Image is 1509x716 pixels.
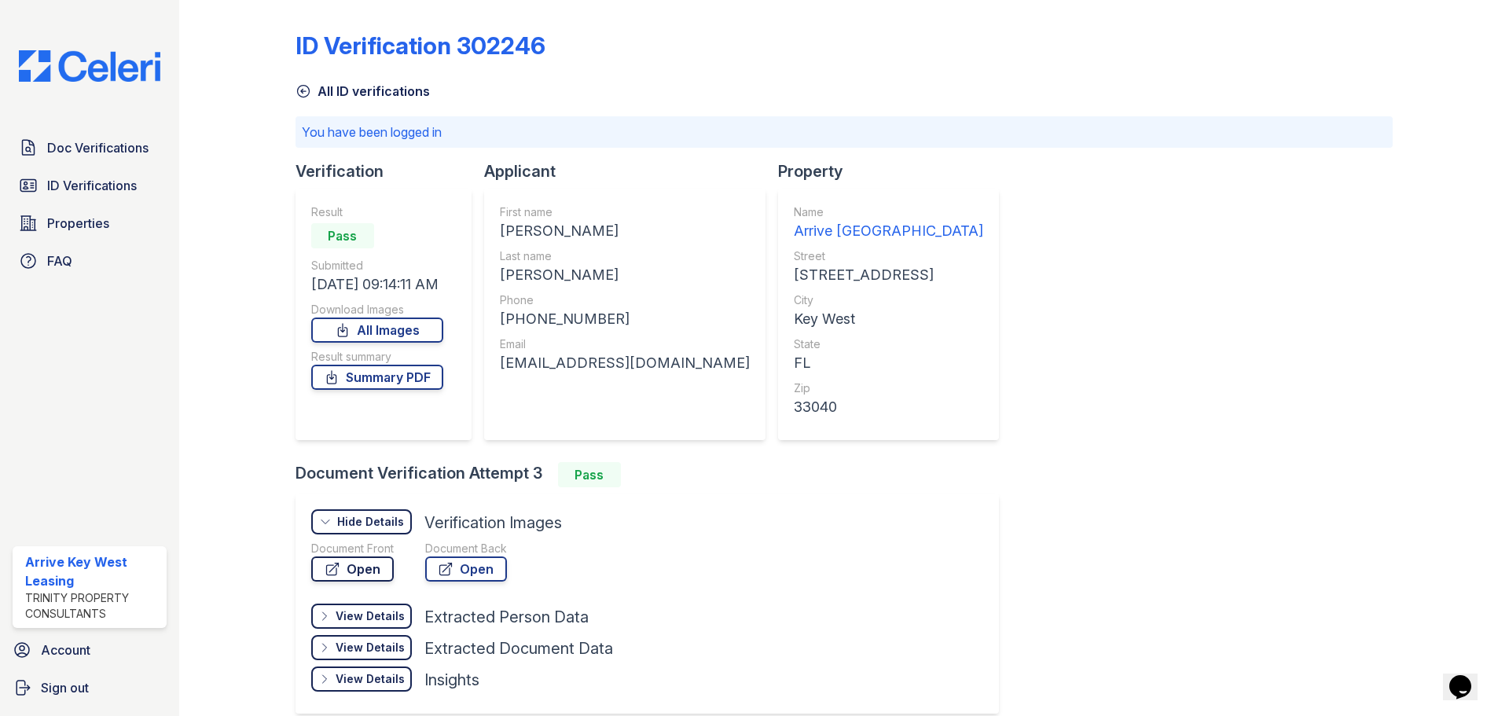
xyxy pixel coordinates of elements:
div: Document Verification Attempt 3 [296,462,1012,487]
div: Phone [500,292,750,308]
a: Doc Verifications [13,132,167,163]
a: All ID verifications [296,82,430,101]
div: [PHONE_NUMBER] [500,308,750,330]
span: Sign out [41,678,89,697]
div: Verification [296,160,484,182]
iframe: chat widget [1443,653,1493,700]
div: Arrive Key West Leasing [25,553,160,590]
div: State [794,336,983,352]
a: FAQ [13,245,167,277]
a: Open [425,556,507,582]
div: View Details [336,671,405,687]
div: FL [794,352,983,374]
div: [PERSON_NAME] [500,220,750,242]
span: Properties [47,214,109,233]
div: Extracted Person Data [424,606,589,628]
div: Submitted [311,258,443,274]
div: Verification Images [424,512,562,534]
span: ID Verifications [47,176,137,195]
div: Property [778,160,1012,182]
div: ID Verification 302246 [296,31,545,60]
p: You have been logged in [302,123,1386,141]
a: All Images [311,318,443,343]
a: ID Verifications [13,170,167,201]
div: View Details [336,640,405,655]
div: Trinity Property Consultants [25,590,160,622]
div: Last name [500,248,750,264]
div: Street [794,248,983,264]
span: FAQ [47,252,72,270]
a: Account [6,634,173,666]
img: CE_Logo_Blue-a8612792a0a2168367f1c8372b55b34899dd931a85d93a1a3d3e32e68fde9ad4.png [6,50,173,82]
div: [DATE] 09:14:11 AM [311,274,443,296]
div: Pass [311,223,374,248]
div: Pass [558,462,621,487]
div: Extracted Document Data [424,637,613,659]
div: First name [500,204,750,220]
div: Email [500,336,750,352]
div: [EMAIL_ADDRESS][DOMAIN_NAME] [500,352,750,374]
a: Summary PDF [311,365,443,390]
div: Name [794,204,983,220]
div: Applicant [484,160,778,182]
div: Result summary [311,349,443,365]
div: [PERSON_NAME] [500,264,750,286]
div: Insights [424,669,479,691]
div: 33040 [794,396,983,418]
a: Properties [13,207,167,239]
div: [STREET_ADDRESS] [794,264,983,286]
div: View Details [336,608,405,624]
div: City [794,292,983,308]
a: Open [311,556,394,582]
div: Key West [794,308,983,330]
a: Sign out [6,672,173,703]
div: Result [311,204,443,220]
span: Account [41,641,90,659]
div: Document Back [425,541,507,556]
div: Hide Details [337,514,404,530]
a: Name Arrive [GEOGRAPHIC_DATA] [794,204,983,242]
div: Download Images [311,302,443,318]
div: Zip [794,380,983,396]
span: Doc Verifications [47,138,149,157]
div: Document Front [311,541,394,556]
div: Arrive [GEOGRAPHIC_DATA] [794,220,983,242]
